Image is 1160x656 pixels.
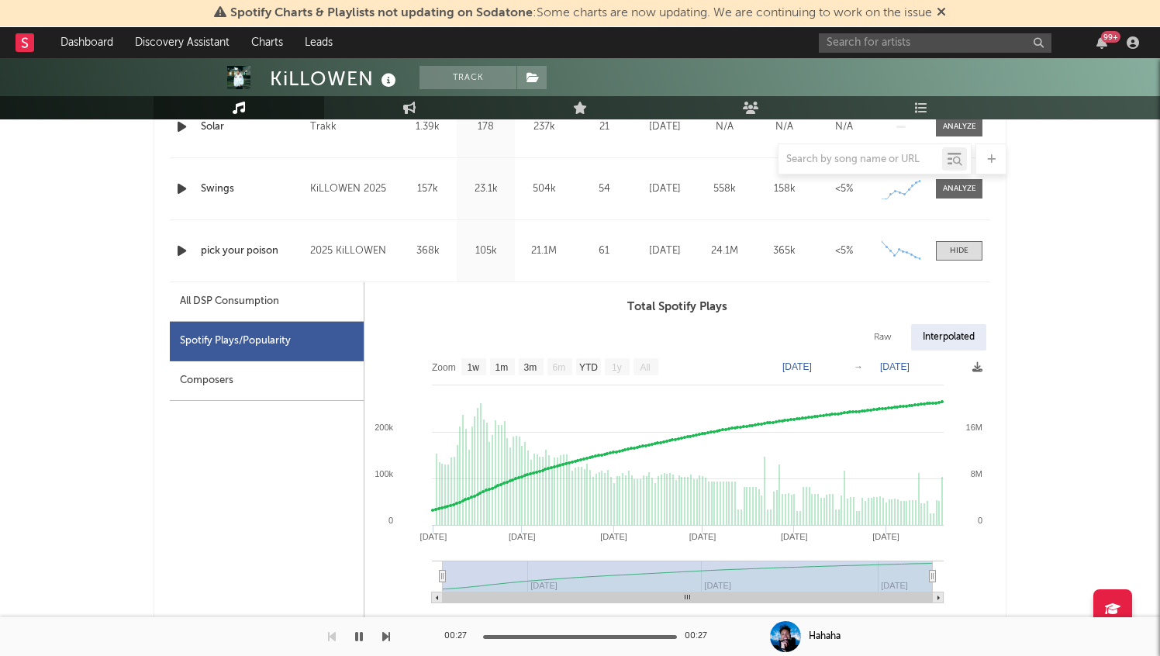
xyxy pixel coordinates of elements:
[818,181,870,197] div: <5%
[461,181,511,197] div: 23.1k
[809,630,841,644] div: Hahaha
[388,516,393,525] text: 0
[420,532,447,541] text: [DATE]
[509,532,536,541] text: [DATE]
[699,181,751,197] div: 558k
[461,119,511,135] div: 178
[872,532,899,541] text: [DATE]
[519,119,569,135] div: 237k
[978,516,982,525] text: 0
[818,243,870,259] div: <5%
[170,322,364,361] div: Spotify Plays/Popularity
[577,119,631,135] div: 21
[201,181,302,197] a: Swings
[375,423,393,432] text: 200k
[310,242,395,261] div: 2025 KiLLOWEN
[612,362,622,373] text: 1y
[468,362,480,373] text: 1w
[364,298,990,316] h3: Total Spotify Plays
[911,324,986,350] div: Interpolated
[402,243,453,259] div: 368k
[375,469,393,478] text: 100k
[600,532,627,541] text: [DATE]
[444,627,475,646] div: 00:27
[781,532,808,541] text: [DATE]
[577,181,631,197] div: 54
[180,292,279,311] div: All DSP Consumption
[937,7,946,19] span: Dismiss
[230,7,533,19] span: Spotify Charts & Playlists not updating on Sodatone
[640,362,650,373] text: All
[818,119,870,135] div: N/A
[1101,31,1120,43] div: 99 +
[310,180,395,199] div: KiLLOWEN 2025
[1096,36,1107,49] button: 99+
[124,27,240,58] a: Discovery Assistant
[577,243,631,259] div: 61
[971,469,982,478] text: 8M
[689,532,716,541] text: [DATE]
[553,362,566,373] text: 6m
[685,627,716,646] div: 00:27
[880,361,910,372] text: [DATE]
[639,243,691,259] div: [DATE]
[201,243,302,259] a: pick your poison
[519,181,569,197] div: 504k
[579,362,598,373] text: YTD
[519,243,569,259] div: 21.1M
[699,243,751,259] div: 24.1M
[50,27,124,58] a: Dashboard
[461,243,511,259] div: 105k
[230,7,932,19] span: : Some charts are now updating. We are continuing to work on the issue
[639,181,691,197] div: [DATE]
[294,27,344,58] a: Leads
[854,361,863,372] text: →
[758,119,810,135] div: N/A
[524,362,537,373] text: 3m
[495,362,509,373] text: 1m
[240,27,294,58] a: Charts
[819,33,1051,53] input: Search for artists
[402,181,453,197] div: 157k
[310,118,395,136] div: Trakk
[699,119,751,135] div: N/A
[419,66,516,89] button: Track
[170,282,364,322] div: All DSP Consumption
[432,362,456,373] text: Zoom
[758,181,810,197] div: 158k
[862,324,903,350] div: Raw
[782,361,812,372] text: [DATE]
[639,119,691,135] div: [DATE]
[779,154,942,166] input: Search by song name or URL
[758,243,810,259] div: 365k
[402,119,453,135] div: 1.39k
[201,119,302,135] a: Solar
[170,361,364,401] div: Composers
[966,423,982,432] text: 16M
[270,66,400,91] div: KiLLOWEN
